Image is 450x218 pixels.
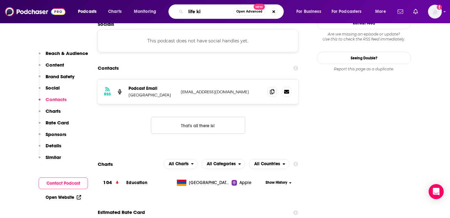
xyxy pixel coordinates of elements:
[395,6,406,17] a: Show notifications dropdown
[39,108,61,120] button: Charts
[129,86,176,91] p: Podcast Email
[233,8,265,15] button: Open AdvancedNew
[201,159,245,169] button: open menu
[437,5,442,10] svg: Add a profile image
[254,4,265,10] span: New
[201,159,245,169] h2: Categories
[232,180,263,186] a: Apple
[428,5,442,19] img: User Profile
[163,159,198,169] button: open menu
[39,143,61,154] button: Details
[78,7,96,16] span: Podcasts
[163,159,198,169] h2: Platforms
[254,162,280,166] span: All Countries
[46,85,60,91] p: Social
[151,117,245,134] button: Nothing here.
[39,177,88,189] button: Contact Podcast
[5,6,65,18] img: Podchaser - Follow, Share and Rate Podcasts
[46,50,88,56] p: Reach & Audience
[189,180,230,186] span: Armenia
[98,161,113,167] h2: Charts
[39,50,88,62] button: Reach & Audience
[98,62,119,74] h2: Contacts
[129,92,176,98] p: [GEOGRAPHIC_DATA]
[39,85,60,96] button: Social
[207,162,236,166] span: All Categories
[126,180,147,185] a: Education
[429,184,444,199] div: Open Intercom Messenger
[296,7,321,16] span: For Business
[104,92,111,97] h3: RSS
[39,154,61,166] button: Similar
[46,96,67,102] p: Contacts
[181,89,262,95] p: [EMAIL_ADDRESS][DOMAIN_NAME]
[169,162,189,166] span: All Charts
[371,7,394,17] button: open menu
[249,159,289,169] h2: Countries
[317,67,411,72] div: Report this page as a duplicate.
[411,6,420,17] a: Show notifications dropdown
[39,96,67,108] button: Contacts
[134,7,156,16] span: Monitoring
[39,131,66,143] button: Sponsors
[108,7,122,16] span: Charts
[428,5,442,19] span: Logged in as jciarczynski
[104,7,125,17] a: Charts
[317,52,411,64] a: Seeing Double?
[46,108,61,114] p: Charts
[98,30,298,52] div: This podcast does not have social handles yet.
[249,159,289,169] button: open menu
[46,74,74,79] p: Brand Safety
[266,180,287,185] span: Show History
[375,7,386,16] span: More
[292,7,329,17] button: open menu
[239,180,251,186] span: Apple
[46,143,61,149] p: Details
[46,195,81,200] a: Open Website
[39,120,69,131] button: Rate Card
[74,7,105,17] button: open menu
[39,74,74,85] button: Brand Safety
[428,5,442,19] button: Show profile menu
[103,179,112,186] h3: 104
[46,120,69,126] p: Rate Card
[46,154,61,160] p: Similar
[332,7,362,16] span: For Podcasters
[264,180,294,185] button: Show History
[236,10,262,13] span: Open Advanced
[39,62,64,74] button: Content
[46,62,64,68] p: Content
[98,21,298,27] h2: Socials
[129,7,164,17] button: open menu
[46,131,66,137] p: Sponsors
[174,180,232,186] a: [GEOGRAPHIC_DATA]
[327,7,371,17] button: open menu
[317,32,411,42] div: Are we missing an episode or update? Use this to check the RSS feed immediately.
[186,7,233,17] input: Search podcasts, credits, & more...
[174,4,290,19] div: Search podcasts, credits, & more...
[98,174,126,191] a: 104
